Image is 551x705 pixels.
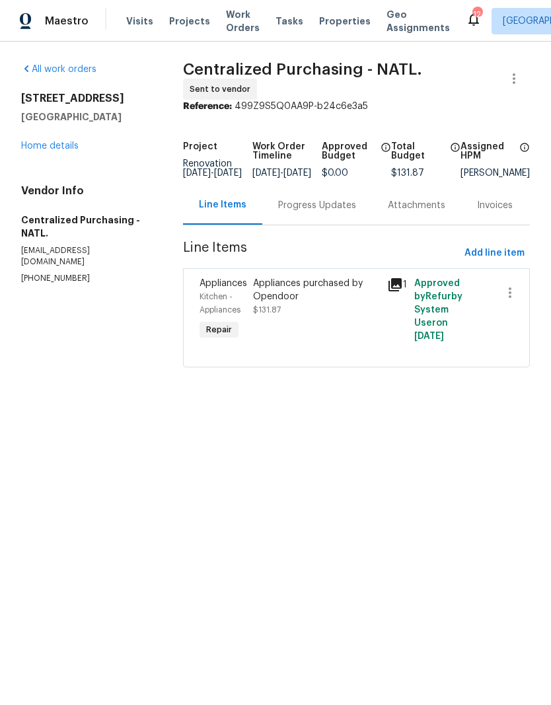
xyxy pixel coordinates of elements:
[21,213,151,240] h5: Centralized Purchasing - NATL.
[477,199,513,212] div: Invoices
[322,142,377,161] h5: Approved Budget
[21,245,151,268] p: [EMAIL_ADDRESS][DOMAIN_NAME]
[183,168,211,178] span: [DATE]
[414,279,462,341] span: Approved by Refurby System User on
[450,142,460,168] span: The total cost of line items that have been proposed by Opendoor. This sum includes line items th...
[464,245,525,262] span: Add line item
[190,83,256,96] span: Sent to vendor
[200,293,240,314] span: Kitchen - Appliances
[183,159,242,178] span: Renovation
[460,142,515,161] h5: Assigned HPM
[183,61,422,77] span: Centralized Purchasing - NATL.
[21,273,151,284] p: [PHONE_NUMBER]
[386,8,450,34] span: Geo Assignments
[275,17,303,26] span: Tasks
[283,168,311,178] span: [DATE]
[519,142,530,168] span: The hpm assigned to this work order.
[472,8,482,21] div: 12
[253,306,281,314] span: $131.87
[391,168,424,178] span: $131.87
[388,199,445,212] div: Attachments
[414,332,444,341] span: [DATE]
[21,141,79,151] a: Home details
[183,241,459,266] span: Line Items
[252,168,280,178] span: [DATE]
[322,168,348,178] span: $0.00
[226,8,260,34] span: Work Orders
[252,168,311,178] span: -
[200,279,247,288] span: Appliances
[183,168,242,178] span: -
[169,15,210,28] span: Projects
[214,168,242,178] span: [DATE]
[183,142,217,151] h5: Project
[253,277,379,303] div: Appliances purchased by Opendoor
[459,241,530,266] button: Add line item
[252,142,322,161] h5: Work Order Timeline
[278,199,356,212] div: Progress Updates
[201,323,237,336] span: Repair
[126,15,153,28] span: Visits
[460,168,530,178] div: [PERSON_NAME]
[381,142,391,168] span: The total cost of line items that have been approved by both Opendoor and the Trade Partner. This...
[45,15,89,28] span: Maestro
[391,142,446,161] h5: Total Budget
[183,102,232,111] b: Reference:
[199,198,246,211] div: Line Items
[319,15,371,28] span: Properties
[387,277,406,293] div: 1
[21,110,151,124] h5: [GEOGRAPHIC_DATA]
[183,100,530,113] div: 499Z9S5Q0AA9P-b24c6e3a5
[21,65,96,74] a: All work orders
[21,92,151,105] h2: [STREET_ADDRESS]
[21,184,151,198] h4: Vendor Info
